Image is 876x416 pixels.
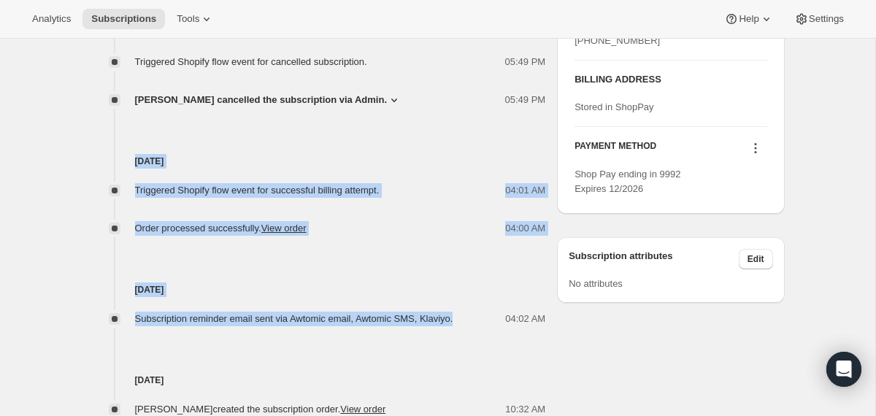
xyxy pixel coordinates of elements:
[261,223,307,234] a: View order
[505,183,545,198] span: 04:01 AM
[135,223,307,234] span: Order processed successfully.
[809,13,844,25] span: Settings
[575,101,653,112] span: Stored in ShopPay
[569,278,623,289] span: No attributes
[785,9,853,29] button: Settings
[135,93,402,107] button: [PERSON_NAME] cancelled the subscription via Admin.
[340,404,385,415] a: View order
[575,169,680,194] span: Shop Pay ending in 9992 Expires 12/2026
[82,9,165,29] button: Subscriptions
[505,55,546,69] span: 05:49 PM
[135,404,386,415] span: [PERSON_NAME] created the subscription order.
[569,249,739,269] h3: Subscription attributes
[575,72,766,87] h3: BILLING ADDRESS
[505,93,546,107] span: 05:49 PM
[32,13,71,25] span: Analytics
[23,9,80,29] button: Analytics
[91,154,546,169] h4: [DATE]
[739,13,758,25] span: Help
[168,9,223,29] button: Tools
[135,93,388,107] span: [PERSON_NAME] cancelled the subscription via Admin.
[748,253,764,265] span: Edit
[575,140,656,160] h3: PAYMENT METHOD
[177,13,199,25] span: Tools
[715,9,782,29] button: Help
[91,373,546,388] h4: [DATE]
[505,221,545,236] span: 04:00 AM
[135,313,453,324] span: Subscription reminder email sent via Awtomic email, Awtomic SMS, Klaviyo.
[135,56,367,67] span: Triggered Shopify flow event for cancelled subscription.
[91,13,156,25] span: Subscriptions
[505,312,545,326] span: 04:02 AM
[91,282,546,297] h4: [DATE]
[826,352,861,387] div: Open Intercom Messenger
[739,249,773,269] button: Edit
[135,185,380,196] span: Triggered Shopify flow event for successful billing attempt.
